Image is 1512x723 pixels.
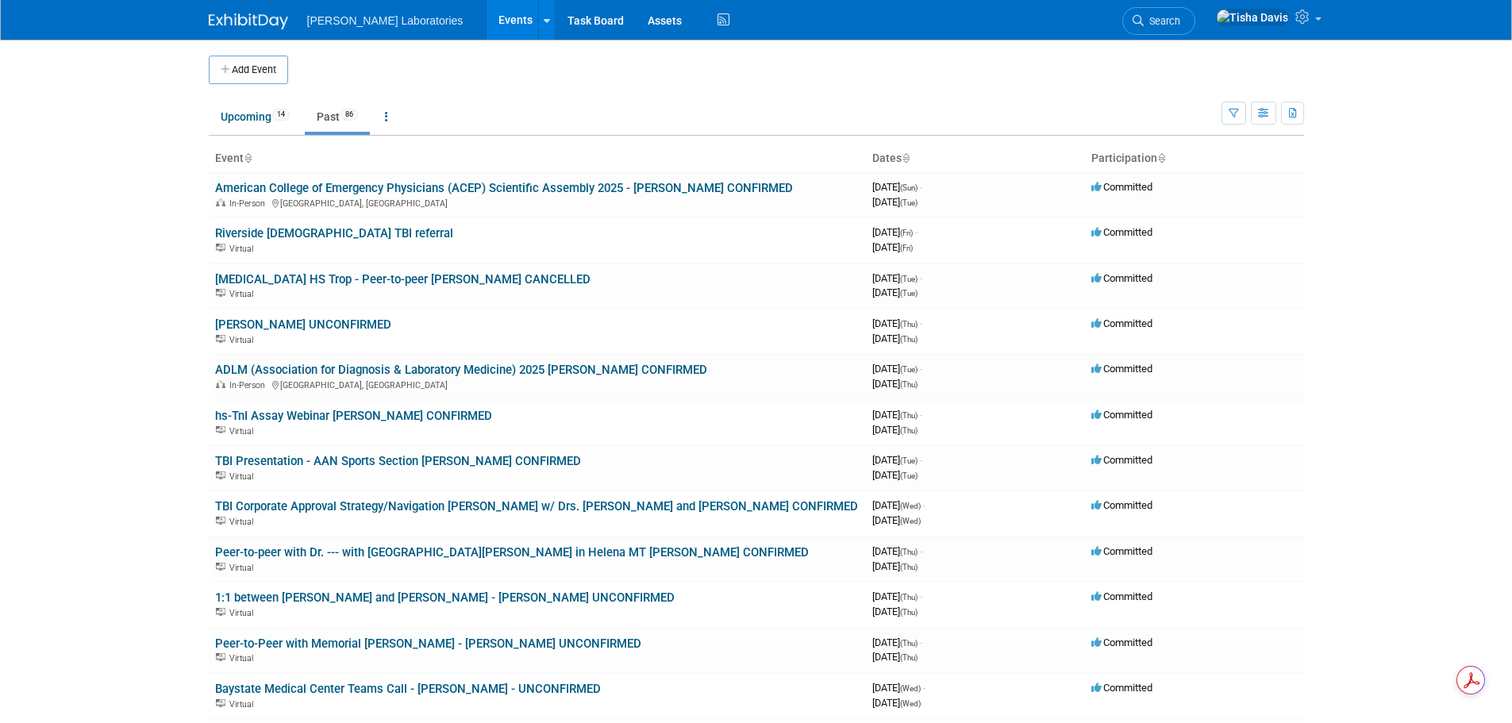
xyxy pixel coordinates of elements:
span: (Thu) [900,639,918,648]
span: (Wed) [900,684,921,693]
a: hs-TnI Assay Webinar [PERSON_NAME] CONFIRMED [215,409,492,423]
span: (Fri) [900,244,913,252]
span: (Thu) [900,380,918,389]
span: - [915,226,918,238]
a: Peer-to-peer with Dr. --- with [GEOGRAPHIC_DATA][PERSON_NAME] in Helena MT [PERSON_NAME] CONFIRMED [215,545,809,560]
a: Peer-to-Peer with Memorial [PERSON_NAME] - [PERSON_NAME] UNCONFIRMED [215,636,641,651]
span: [DATE] [872,181,922,193]
span: [DATE] [872,363,922,375]
span: - [920,317,922,329]
span: [DATE] [872,514,921,526]
span: Committed [1091,454,1152,466]
span: (Thu) [900,426,918,435]
a: Upcoming14 [209,102,302,132]
span: Virtual [229,426,258,436]
span: (Thu) [900,411,918,420]
span: Virtual [229,289,258,299]
a: Sort by Participation Type [1157,152,1165,164]
span: - [920,636,922,648]
span: [DATE] [872,241,913,253]
span: Committed [1091,590,1152,602]
span: [DATE] [872,469,918,481]
a: [PERSON_NAME] UNCONFIRMED [215,317,391,332]
span: 14 [272,109,290,121]
span: Virtual [229,608,258,618]
span: [DATE] [872,560,918,572]
a: [MEDICAL_DATA] HS Trop - Peer-to-peer [PERSON_NAME] CANCELLED [215,272,591,287]
a: 1:1 between [PERSON_NAME] and [PERSON_NAME] - [PERSON_NAME] UNCONFIRMED [215,590,675,605]
span: In-Person [229,380,270,390]
th: Dates [866,145,1085,172]
span: Virtual [229,653,258,663]
span: (Tue) [900,289,918,298]
span: [DATE] [872,682,925,694]
span: - [920,545,922,557]
span: [DATE] [872,606,918,617]
span: (Sun) [900,183,918,192]
span: - [923,682,925,694]
span: Committed [1091,272,1152,284]
img: Tisha Davis [1216,9,1289,26]
a: ADLM (Association for Diagnosis & Laboratory Medicine) 2025 [PERSON_NAME] CONFIRMED [215,363,707,377]
span: Committed [1091,545,1152,557]
img: In-Person Event [216,198,225,206]
span: 86 [340,109,358,121]
span: - [920,272,922,284]
a: TBI Presentation - AAN Sports Section [PERSON_NAME] CONFIRMED [215,454,581,468]
img: Virtual Event [216,335,225,343]
span: - [920,363,922,375]
span: [DATE] [872,272,922,284]
span: [DATE] [872,651,918,663]
span: [DATE] [872,378,918,390]
a: TBI Corporate Approval Strategy/Navigation [PERSON_NAME] w/ Drs. [PERSON_NAME] and [PERSON_NAME] ... [215,499,858,513]
span: Committed [1091,682,1152,694]
span: - [920,409,922,421]
span: (Thu) [900,548,918,556]
a: Search [1122,7,1195,35]
img: Virtual Event [216,289,225,297]
span: (Wed) [900,517,921,525]
a: American College of Emergency Physicians (ACEP) Scientific Assembly 2025 - [PERSON_NAME] CONFIRMED [215,181,793,195]
img: Virtual Event [216,471,225,479]
span: Committed [1091,409,1152,421]
span: [DATE] [872,196,918,208]
span: [DATE] [872,424,918,436]
th: Event [209,145,866,172]
span: Committed [1091,636,1152,648]
span: [DATE] [872,636,922,648]
a: Riverside [DEMOGRAPHIC_DATA] TBI referral [215,226,453,240]
img: Virtual Event [216,244,225,252]
span: (Wed) [900,502,921,510]
span: (Thu) [900,608,918,617]
span: Search [1144,15,1180,27]
img: Virtual Event [216,653,225,661]
span: Virtual [229,244,258,254]
span: Committed [1091,317,1152,329]
img: Virtual Event [216,517,225,525]
span: [DATE] [872,590,922,602]
span: - [920,181,922,193]
a: Sort by Event Name [244,152,252,164]
span: (Fri) [900,229,913,237]
span: (Tue) [900,275,918,283]
button: Add Event [209,56,288,84]
span: [DATE] [872,697,921,709]
span: (Thu) [900,593,918,602]
span: (Thu) [900,653,918,662]
div: [GEOGRAPHIC_DATA], [GEOGRAPHIC_DATA] [215,196,860,209]
img: Virtual Event [216,563,225,571]
div: [GEOGRAPHIC_DATA], [GEOGRAPHIC_DATA] [215,378,860,390]
span: [DATE] [872,409,922,421]
span: Committed [1091,499,1152,511]
span: [DATE] [872,499,925,511]
th: Participation [1085,145,1304,172]
span: Virtual [229,699,258,710]
span: Committed [1091,181,1152,193]
span: (Thu) [900,563,918,571]
span: In-Person [229,198,270,209]
span: (Tue) [900,198,918,207]
span: - [920,590,922,602]
span: [DATE] [872,317,922,329]
span: [DATE] [872,545,922,557]
span: (Tue) [900,365,918,374]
